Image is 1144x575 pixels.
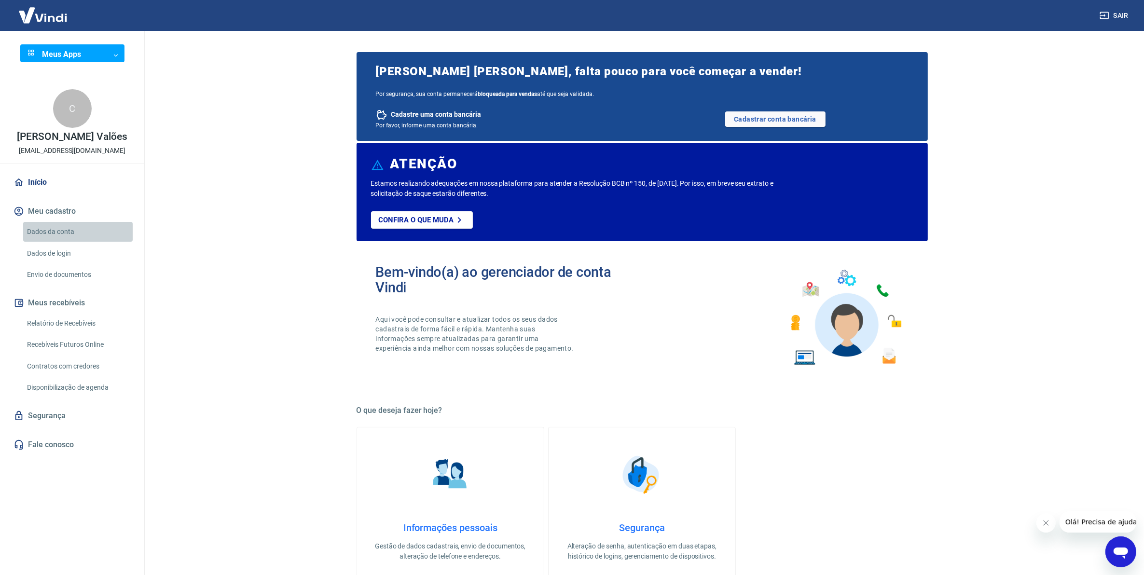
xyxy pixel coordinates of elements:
[371,211,473,229] a: Confira o que muda
[23,378,133,397] a: Disponibilização de agenda
[618,451,666,499] img: Segurança
[1105,536,1136,567] iframe: Botão para abrir a janela de mensagens
[564,541,720,561] p: Alteração de senha, autenticação em duas etapas, histórico de logins, gerenciamento de dispositivos.
[782,264,909,371] img: Imagem de um avatar masculino com diversos icones exemplificando as funcionalidades do gerenciado...
[12,292,133,314] button: Meus recebíveis
[376,264,642,295] h2: Bem-vindo(a) ao gerenciador de conta Vindi
[23,265,133,285] a: Envio de documentos
[478,91,538,97] b: bloqueada para vendas
[1060,511,1136,533] iframe: Mensagem da empresa
[1036,513,1056,533] iframe: Fechar mensagem
[379,216,454,224] p: Confira o que muda
[371,178,805,199] p: Estamos realizando adequações em nossa plataforma para atender a Resolução BCB nº 150, de [DATE]....
[564,522,720,534] h4: Segurança
[23,356,133,376] a: Contratos com credores
[376,91,909,97] span: Por segurança, sua conta permanecerá até que seja validada.
[391,110,482,119] span: Cadastre uma conta bancária
[12,0,74,30] img: Vindi
[1098,7,1132,25] button: Sair
[390,159,457,169] h6: ATENÇÃO
[372,522,528,534] h4: Informações pessoais
[19,146,125,156] p: [EMAIL_ADDRESS][DOMAIN_NAME]
[372,541,528,561] p: Gestão de dados cadastrais, envio de documentos, alteração de telefone e endereços.
[23,222,133,242] a: Dados da conta
[12,172,133,193] a: Início
[12,201,133,222] button: Meu cadastro
[357,406,928,415] h5: O que deseja fazer hoje?
[725,111,826,127] a: Cadastrar conta bancária
[53,89,92,128] div: C
[23,244,133,263] a: Dados de login
[17,132,127,142] p: [PERSON_NAME] Valões
[23,314,133,333] a: Relatório de Recebíveis
[376,64,909,79] span: [PERSON_NAME] [PERSON_NAME], falta pouco para você começar a vender!
[376,315,576,353] p: Aqui você pode consultar e atualizar todos os seus dados cadastrais de forma fácil e rápida. Mant...
[6,7,81,14] span: Olá! Precisa de ajuda?
[12,434,133,455] a: Fale conosco
[376,122,478,129] span: Por favor, informe uma conta bancária.
[12,405,133,426] a: Segurança
[23,335,133,355] a: Recebíveis Futuros Online
[426,451,474,499] img: Informações pessoais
